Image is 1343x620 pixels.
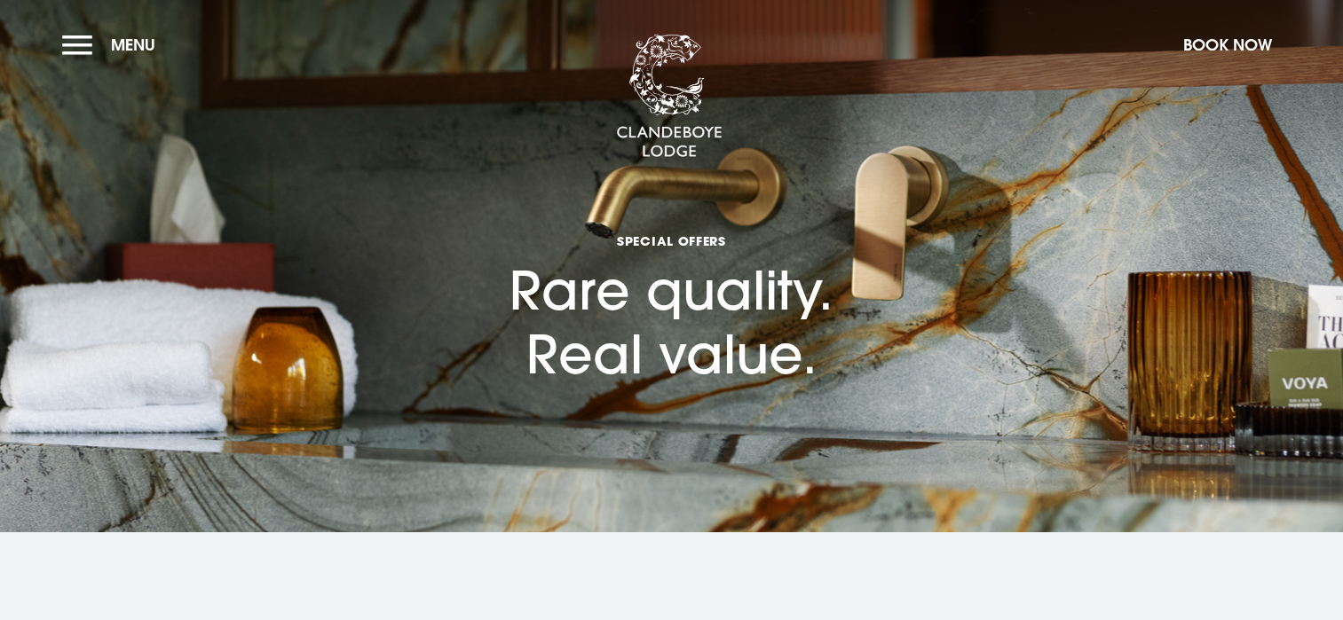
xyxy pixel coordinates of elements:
[616,35,723,159] img: Clandeboye Lodge
[510,232,833,249] span: Special Offers
[510,155,833,386] h1: Rare quality. Real value.
[1174,26,1281,64] button: Book Now
[111,35,155,55] span: Menu
[62,26,164,64] button: Menu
